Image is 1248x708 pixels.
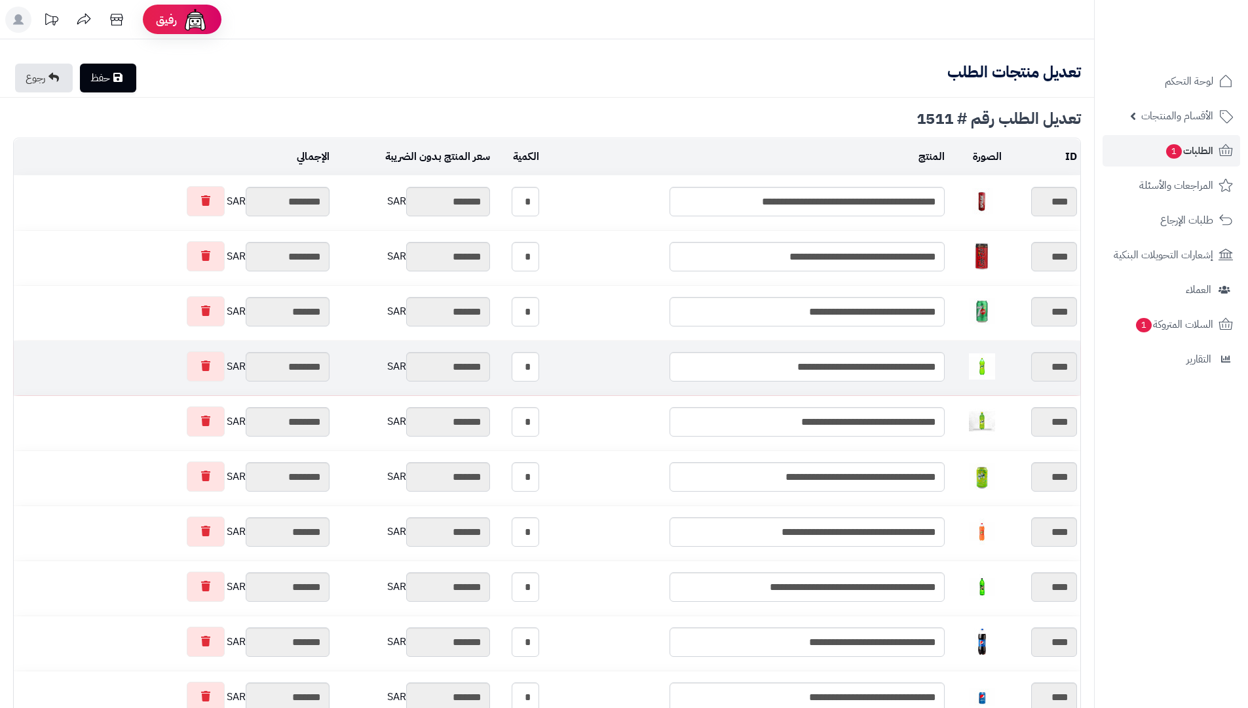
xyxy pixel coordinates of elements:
div: تعديل الطلب رقم # 1511 [13,111,1081,127]
a: العملاء [1103,274,1240,305]
img: 1747594021-514wrKpr-GL._AC_SL1500-40x40.jpg [969,629,995,655]
a: رجوع [15,64,73,92]
a: حفظ [80,64,136,92]
div: SAR [336,517,490,547]
td: الكمية [493,139,542,175]
img: 1747566452-bf88d184-d280-4ea7-9331-9e3669ef-40x40.jpg [969,463,995,490]
div: SAR [336,297,490,326]
span: إشعارات التحويلات البنكية [1114,246,1213,264]
a: لوحة التحكم [1103,66,1240,97]
div: SAR [17,186,330,216]
td: الإجمالي [14,139,333,175]
div: SAR [17,517,330,547]
div: SAR [17,296,330,326]
td: المنتج [542,139,949,175]
a: السلات المتروكة1 [1103,309,1240,340]
img: 1747544486-c60db756-6ee7-44b0-a7d4-ec449800-40x40.jpg [969,353,995,380]
a: الطلبات1 [1103,135,1240,167]
div: SAR [336,407,490,437]
img: 1747574203-8a7d3ffb-4f3f-4704-a106-a98e4bc3-40x40.jpg [969,519,995,545]
div: SAR [336,627,490,657]
div: SAR [336,462,490,492]
td: الصورة [948,139,1004,175]
div: SAR [17,572,330,602]
div: SAR [17,627,330,657]
span: 1 [1166,144,1182,159]
span: رفيق [156,12,177,28]
div: SAR [336,242,490,271]
div: SAR [17,462,330,492]
img: 1747536337-61lY7EtfpmL._AC_SL1500-40x40.jpg [969,243,995,269]
td: سعر المنتج بدون الضريبة [333,139,493,175]
span: 1 [1136,318,1152,333]
b: تعديل منتجات الطلب [947,60,1081,84]
img: 1747566256-XP8G23evkchGmxKUr8YaGb2gsq2hZno4-40x40.jpg [969,408,995,435]
span: المراجعات والأسئلة [1139,176,1213,195]
img: ai-face.png [182,7,208,33]
td: ID [1005,139,1080,175]
img: logo-2.png [1159,30,1236,58]
span: السلات المتروكة [1135,315,1213,334]
img: 1747517517-f85b5201-d493-429b-b138-9978c401-40x40.jpg [969,188,995,214]
a: المراجعات والأسئلة [1103,170,1240,201]
img: 1747588858-4d4c8b2f-7c20-467b-8c41-c5b54741-40x40.jpg [969,574,995,600]
span: الأقسام والمنتجات [1141,107,1213,125]
a: التقارير [1103,344,1240,375]
span: الطلبات [1165,142,1213,160]
a: إشعارات التحويلات البنكية [1103,239,1240,271]
div: SAR [17,351,330,382]
div: SAR [336,352,490,382]
div: SAR [17,406,330,437]
div: SAR [336,572,490,602]
span: التقارير [1186,350,1211,368]
span: العملاء [1186,281,1211,299]
a: تحديثات المنصة [35,7,67,36]
a: طلبات الإرجاع [1103,205,1240,236]
span: طلبات الإرجاع [1160,211,1213,229]
div: SAR [17,241,330,271]
img: 1747540602-UsMwFj3WdUIJzISPTZ6ZIXs6lgAaNT6J-40x40.jpg [969,298,995,324]
div: SAR [336,187,490,216]
span: لوحة التحكم [1165,72,1213,90]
